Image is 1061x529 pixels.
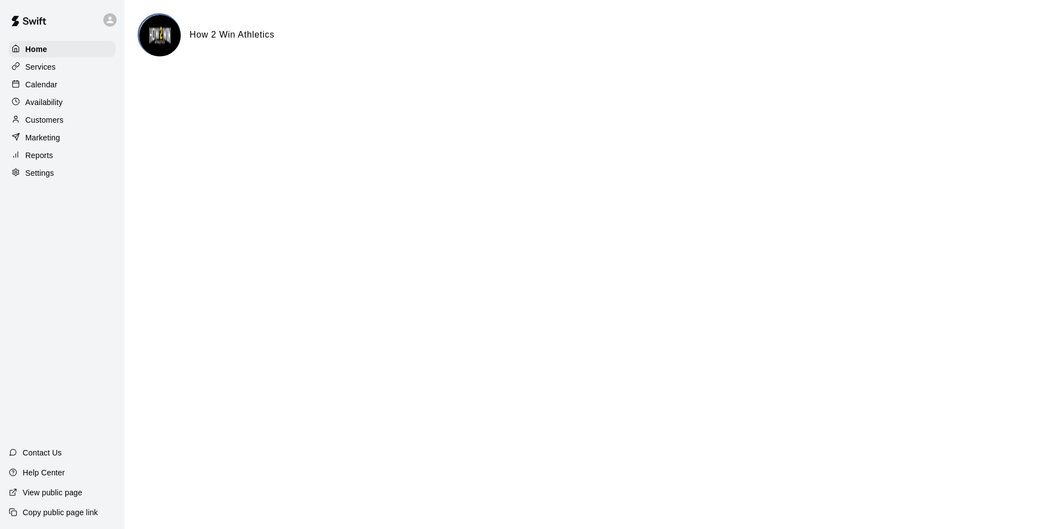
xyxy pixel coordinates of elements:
p: Help Center [23,467,65,478]
p: Reports [25,150,53,161]
a: Reports [9,147,115,164]
p: Customers [25,114,64,125]
h6: How 2 Win Athletics [190,28,275,42]
a: Availability [9,94,115,111]
p: Contact Us [23,447,62,458]
p: Marketing [25,132,60,143]
p: Services [25,61,56,72]
a: Services [9,59,115,75]
a: Calendar [9,76,115,93]
img: How 2 Win Athletics logo [139,15,181,56]
p: Home [25,44,48,55]
p: Calendar [25,79,57,90]
a: Customers [9,112,115,128]
p: View public page [23,487,82,498]
p: Copy public page link [23,507,98,518]
p: Availability [25,97,63,108]
a: Settings [9,165,115,181]
a: Home [9,41,115,57]
p: Settings [25,167,54,179]
a: Marketing [9,129,115,146]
